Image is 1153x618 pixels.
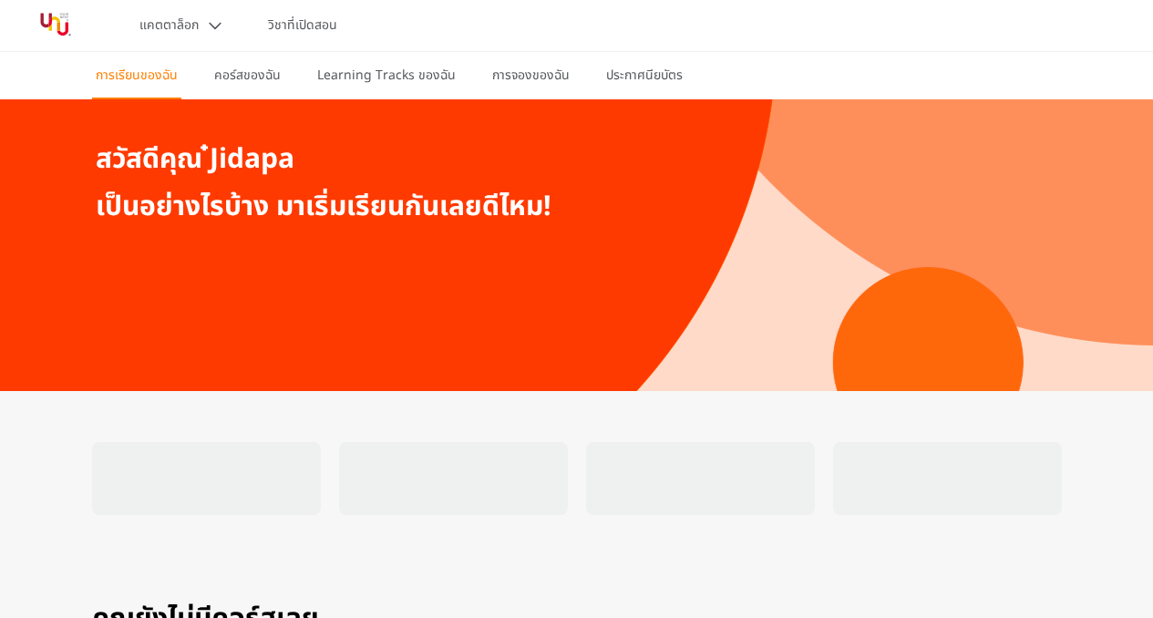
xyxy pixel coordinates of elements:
[96,143,1058,176] h1: สวัสดีคุณ ๋Jidapa
[139,16,199,35] p: แคตตาล็อก
[489,67,573,99] button: การจองของฉัน
[96,191,1058,223] h2: เป็นอย่างไรบ้าง มาเริ่มเรียนกันเลยดีไหม!
[129,9,235,42] button: แคตตาล็อก
[214,67,281,85] p: คอร์สของฉัน
[92,67,181,99] button: การเรียนของฉัน
[268,16,337,35] p: วิชาที่เปิดสอน
[211,67,284,99] button: คอร์สของฉัน
[96,67,178,85] p: การเรียนของฉัน
[317,67,456,85] p: Learning Tracks ของฉัน
[314,67,459,99] button: Learning Tracks ของฉัน
[606,67,683,85] p: ประกาศนียบัตร
[602,67,686,99] button: ประกาศนียบัตร
[257,9,348,42] button: วิชาที่เปิดสอน
[492,67,570,85] p: การจองของฉัน
[18,9,92,42] img: YourNextU Logo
